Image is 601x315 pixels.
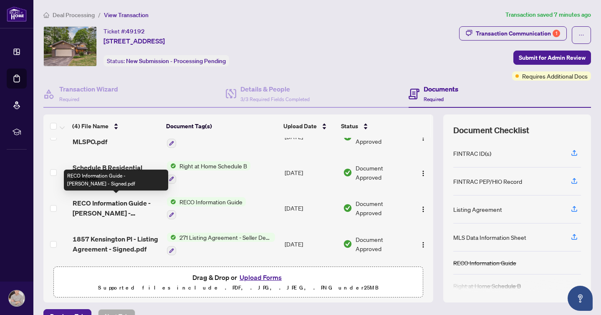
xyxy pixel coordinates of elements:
[104,55,229,66] div: Status:
[424,84,458,94] h4: Documents
[453,205,502,214] div: Listing Agreement
[9,290,25,306] img: Profile Icon
[69,114,163,138] th: (4) File Name
[240,84,310,94] h4: Details & People
[176,197,246,206] span: RECO Information Guide
[167,233,275,255] button: Status Icon271 Listing Agreement - Seller Designated Representation Agreement Authority to Offer ...
[578,32,584,38] span: ellipsis
[167,197,176,206] img: Status Icon
[343,203,352,213] img: Document Status
[72,122,109,131] span: (4) File Name
[237,272,284,283] button: Upload Forms
[343,239,352,249] img: Document Status
[73,163,160,183] span: Schedule B Residential Sale.pdf
[104,36,165,46] span: [STREET_ADDRESS]
[420,170,427,177] img: Logo
[54,267,423,298] span: Drag & Drop orUpload FormsSupported files include .PDF, .JPG, .JPEG, .PNG under25MB
[53,11,95,19] span: Deal Processing
[64,170,168,191] div: RECO Information Guide - [PERSON_NAME] - Signed.pdf
[281,155,340,191] td: [DATE]
[44,27,96,66] img: IMG-S12347805_1.jpg
[453,149,491,158] div: FINTRAC ID(s)
[43,12,49,18] span: home
[126,57,226,65] span: New Submission - Processing Pending
[420,135,427,141] img: Logo
[104,11,149,19] span: View Transaction
[281,226,340,262] td: [DATE]
[568,286,593,311] button: Open asap
[59,96,79,102] span: Required
[417,201,430,215] button: Logo
[356,163,409,182] span: Document Approved
[343,168,352,177] img: Document Status
[459,26,567,41] button: Transaction Communication1
[522,71,588,81] span: Requires Additional Docs
[126,28,145,35] span: 49192
[73,234,160,254] span: 1857 Kensington Pl - Listing Agreement - Signed.pdf
[553,30,560,37] div: 1
[519,51,586,64] span: Submit for Admin Review
[420,206,427,213] img: Logo
[167,161,250,184] button: Status IconRight at Home Schedule B
[7,6,27,22] img: logo
[513,51,591,65] button: Submit for Admin Review
[453,233,526,242] div: MLS Data Information Sheet
[424,96,444,102] span: Required
[176,161,250,170] span: Right at Home Schedule B
[338,114,410,138] th: Status
[453,258,516,267] div: RECO Information Guide
[98,10,101,20] li: /
[283,122,317,131] span: Upload Date
[163,114,280,138] th: Document Tag(s)
[280,114,338,138] th: Upload Date
[505,10,591,20] article: Transaction saved 7 minutes ago
[341,122,358,131] span: Status
[281,191,340,226] td: [DATE]
[417,166,430,179] button: Logo
[176,233,275,242] span: 271 Listing Agreement - Seller Designated Representation Agreement Authority to Offer for Sale
[59,283,418,293] p: Supported files include .PDF, .JPG, .JPEG, .PNG under 25 MB
[356,235,409,253] span: Document Approved
[453,124,529,136] span: Document Checklist
[73,198,160,218] span: RECO Information Guide - [PERSON_NAME] - Signed.pdf
[476,27,560,40] div: Transaction Communication
[420,241,427,248] img: Logo
[240,96,310,102] span: 3/3 Required Fields Completed
[356,199,409,217] span: Document Approved
[104,26,145,36] div: Ticket #:
[453,177,522,186] div: FINTRAC PEP/HIO Record
[417,237,430,251] button: Logo
[59,84,118,94] h4: Transaction Wizard
[167,161,176,170] img: Status Icon
[167,197,246,220] button: Status IconRECO Information Guide
[167,233,176,242] img: Status Icon
[192,272,284,283] span: Drag & Drop or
